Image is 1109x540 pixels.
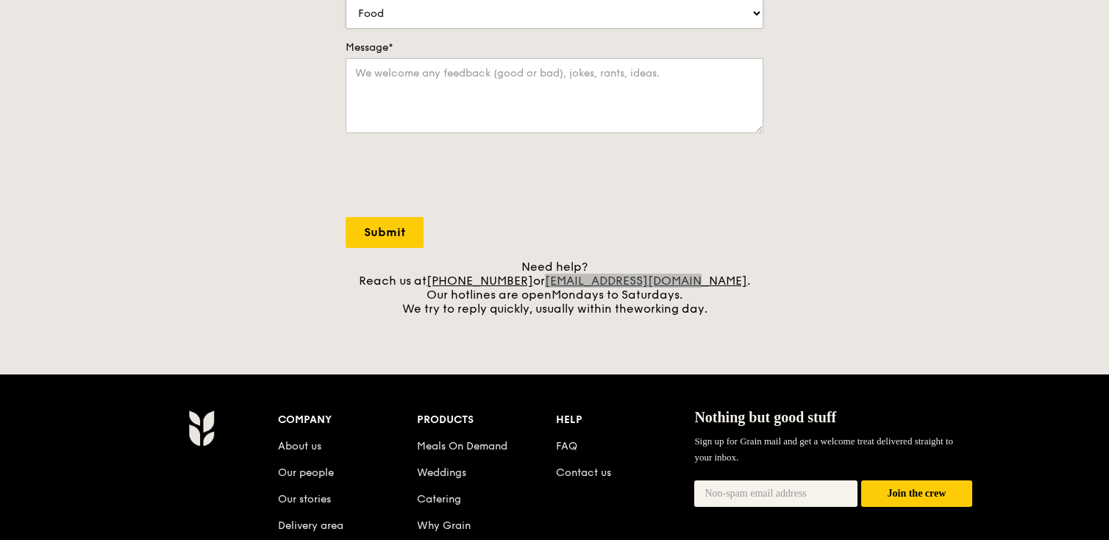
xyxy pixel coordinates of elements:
[694,480,857,507] input: Non-spam email address
[417,466,466,479] a: Weddings
[346,148,569,205] iframe: reCAPTCHA
[417,440,507,452] a: Meals On Demand
[427,274,533,288] a: [PHONE_NUMBER]
[417,519,471,532] a: Why Grain
[556,410,695,430] div: Help
[278,466,334,479] a: Our people
[552,288,682,302] span: Mondays to Saturdays.
[278,410,417,430] div: Company
[861,480,972,508] button: Join the crew
[417,410,556,430] div: Products
[346,260,763,316] div: Need help? Reach us at or . Our hotlines are open We try to reply quickly, usually within the
[188,410,214,447] img: Grain
[417,493,461,505] a: Catering
[634,302,707,316] span: working day.
[278,519,343,532] a: Delivery area
[694,436,953,463] span: Sign up for Grain mail and get a welcome treat delivered straight to your inbox.
[278,440,321,452] a: About us
[346,40,763,55] label: Message*
[556,466,611,479] a: Contact us
[694,409,836,425] span: Nothing but good stuff
[278,493,331,505] a: Our stories
[556,440,577,452] a: FAQ
[346,217,424,248] input: Submit
[545,274,747,288] a: [EMAIL_ADDRESS][DOMAIN_NAME]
